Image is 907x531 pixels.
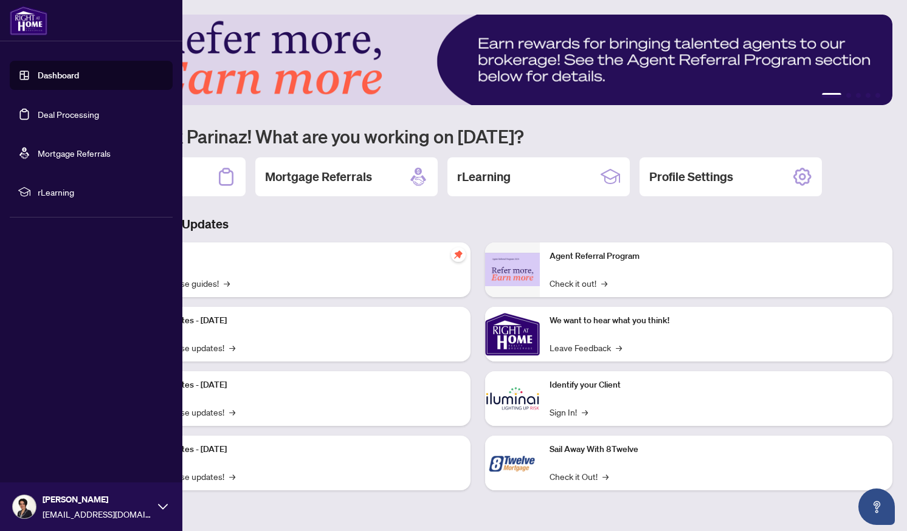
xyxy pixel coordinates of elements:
span: → [582,405,588,419]
h2: Profile Settings [649,168,733,185]
span: → [229,341,235,354]
a: Dashboard [38,70,79,81]
p: Self-Help [128,250,461,263]
a: Sign In!→ [550,405,588,419]
h2: rLearning [457,168,511,185]
p: Identify your Client [550,379,883,392]
span: → [224,276,230,290]
h1: Welcome back Parinaz! What are you working on [DATE]? [63,125,892,148]
button: Open asap [858,488,895,525]
img: Identify your Client [485,371,540,426]
button: 3 [856,93,861,98]
span: → [602,470,609,483]
span: → [601,276,607,290]
a: Mortgage Referrals [38,148,111,159]
p: Agent Referral Program [550,250,883,263]
span: [PERSON_NAME] [43,493,152,506]
span: → [229,405,235,419]
a: Leave Feedback→ [550,341,622,354]
img: Slide 0 [63,15,892,105]
img: logo [10,6,47,35]
a: Check it Out!→ [550,470,609,483]
p: Sail Away With 8Twelve [550,443,883,456]
img: We want to hear what you think! [485,307,540,361]
p: Platform Updates - [DATE] [128,443,461,456]
button: 2 [846,93,851,98]
button: 1 [822,93,841,98]
span: pushpin [451,247,466,262]
span: → [229,470,235,483]
p: Platform Updates - [DATE] [128,314,461,327]
span: → [616,341,622,354]
img: Sail Away With 8Twelve [485,436,540,490]
h2: Mortgage Referrals [265,168,372,185]
a: Check it out!→ [550,276,607,290]
p: We want to hear what you think! [550,314,883,327]
img: Profile Icon [13,495,36,518]
p: Platform Updates - [DATE] [128,379,461,392]
button: 5 [875,93,880,98]
img: Agent Referral Program [485,253,540,286]
span: [EMAIL_ADDRESS][DOMAIN_NAME] [43,507,152,521]
h3: Brokerage & Industry Updates [63,216,892,233]
a: Deal Processing [38,109,99,120]
button: 4 [866,93,871,98]
span: rLearning [38,185,164,199]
